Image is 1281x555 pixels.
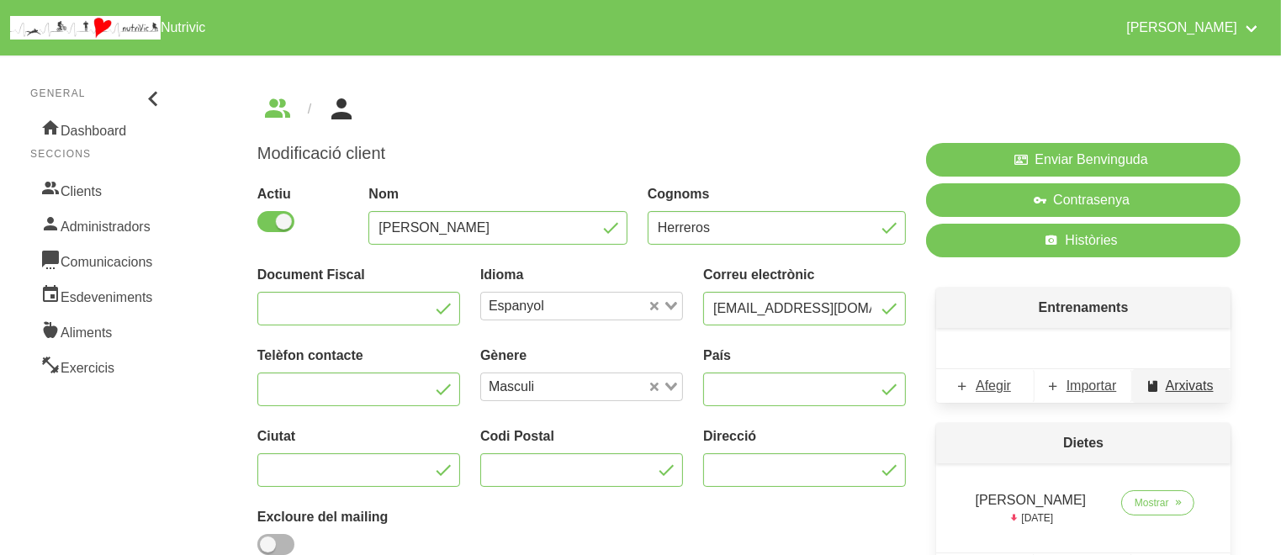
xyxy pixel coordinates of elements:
[936,369,1035,403] a: Afegir
[30,277,167,313] a: Esdeveniments
[926,183,1241,217] button: Contrasenya
[926,224,1241,257] a: Històries
[484,296,548,316] span: Espanyol
[1035,369,1133,403] a: Importar
[30,207,167,242] a: Administradors
[1053,190,1130,210] span: Contrasenya
[257,143,906,164] h1: Modificació client
[956,484,1104,532] td: [PERSON_NAME]
[650,300,659,313] button: Clear Selected
[257,346,460,366] label: Telèfon contacte
[703,265,906,285] label: Correu electrònic
[30,348,167,383] a: Exercicis
[1135,495,1169,510] span: Mostrar
[257,426,460,447] label: Ciutat
[257,96,1241,123] nav: breadcrumbs
[30,172,167,207] a: Clients
[484,377,538,397] span: Masculi
[480,292,683,320] div: Search for option
[650,381,659,394] button: Clear Selected
[257,507,460,527] label: Excloure del mailing
[10,16,161,40] img: company_logo
[30,111,167,146] a: Dashboard
[1121,490,1194,515] a: Mostrar
[703,426,906,447] label: Direcció
[1067,376,1117,396] span: Importar
[480,265,683,285] label: Idioma
[550,296,646,316] input: Search for option
[257,184,349,204] label: Actiu
[1116,7,1271,49] a: [PERSON_NAME]
[540,377,646,397] input: Search for option
[936,423,1231,463] p: Dietes
[648,184,906,204] label: Cognoms
[976,376,1011,396] span: Afegir
[30,146,167,161] p: Seccions
[257,265,460,285] label: Document Fiscal
[368,184,627,204] label: Nom
[480,346,683,366] label: Gènere
[30,242,167,277] a: Comunicacions
[703,346,906,366] label: País
[1066,230,1118,251] span: Històries
[1035,150,1147,170] span: Enviar Benvinguda
[926,143,1241,177] button: Enviar Benvinguda
[480,426,683,447] label: Codi Postal
[1166,376,1214,396] span: Arxivats
[966,510,1094,526] p: [DATE]
[30,313,167,348] a: Aliments
[936,288,1231,328] p: Entrenaments
[1132,369,1231,403] a: Arxivats
[30,86,167,101] p: General
[480,373,683,401] div: Search for option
